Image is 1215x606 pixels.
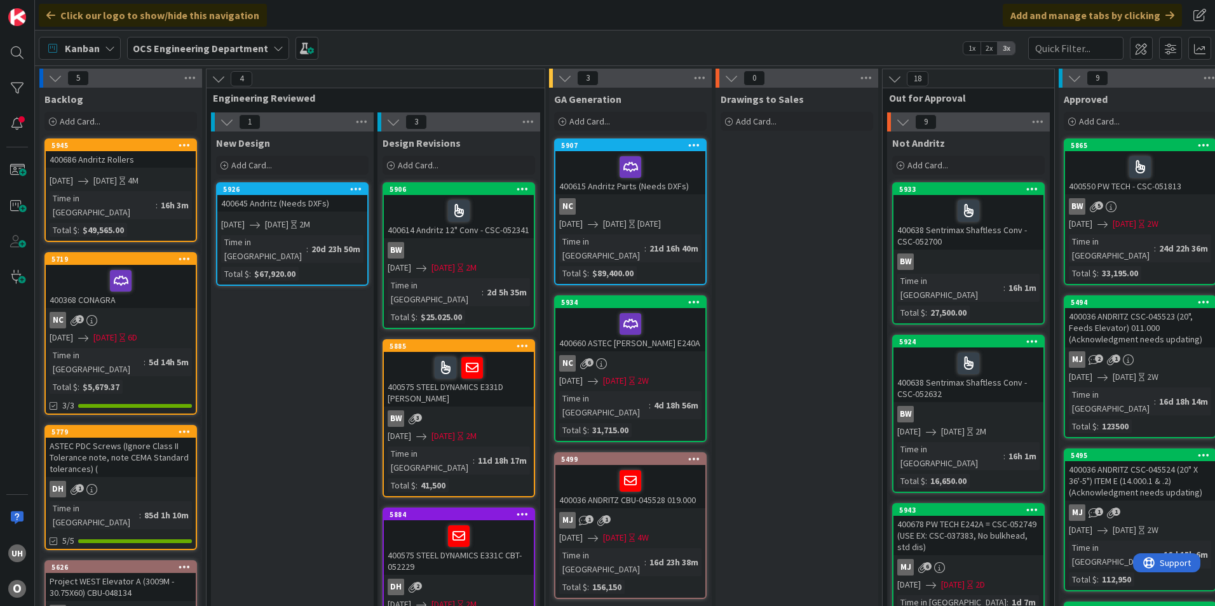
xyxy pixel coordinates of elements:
span: 9 [1087,71,1108,86]
span: 1 [1112,508,1120,516]
div: Project WEST Elevator A (3009M - 30.75X60) CBU-048134 [46,573,196,601]
div: Click our logo to show/hide this navigation [39,4,267,27]
span: : [644,241,646,255]
span: [DATE] [897,578,921,591]
div: 5934400660 ASTEC [PERSON_NAME] E240A [555,297,705,351]
b: OCS Engineering Department [133,42,268,55]
span: [DATE] [93,331,117,344]
span: : [1003,281,1005,295]
span: Engineering Reviewed [213,91,529,104]
span: : [473,454,475,468]
span: Support [27,2,58,17]
span: Drawings to Sales [721,93,804,105]
span: 1 [76,484,84,492]
div: NC [46,312,196,328]
input: Quick Filter... [1028,37,1123,60]
div: 24d 22h 36m [1156,241,1211,255]
div: Time in [GEOGRAPHIC_DATA] [1069,387,1154,415]
div: 31,715.00 [589,423,632,437]
span: : [1154,241,1156,255]
div: 123500 [1099,419,1132,433]
span: [DATE] [1113,370,1136,384]
div: 5499 [555,454,705,465]
div: Total $ [221,267,249,281]
div: 5907400615 Andritz Parts (Needs DXFs) [555,140,705,194]
div: Total $ [559,580,587,594]
div: uh [8,544,26,562]
div: BW [1069,198,1085,215]
div: 5626 [46,562,196,573]
div: 5924 [893,336,1043,347]
span: Add Card... [231,159,272,171]
div: DH [388,579,404,595]
div: 5943 [893,504,1043,516]
div: NC [555,355,705,372]
div: $89,400.00 [589,266,637,280]
div: 2W [1147,370,1158,384]
div: 4d 18h 56m [651,398,702,412]
div: NC [50,312,66,328]
div: MJ [1065,351,1215,368]
div: 5926 [217,184,367,195]
div: 5906 [384,184,534,195]
div: BW [388,242,404,259]
div: 2M [299,218,310,231]
span: : [1003,449,1005,463]
span: [DATE] [603,217,627,231]
span: 2x [981,42,998,55]
span: [DATE] [1069,523,1092,537]
span: [DATE] [603,374,627,387]
div: Total $ [1069,572,1097,586]
div: 5494 [1071,298,1215,307]
div: 5494400036 ANDRITZ CSC-045523 (20", Feeds Elevator) 011.000 (Acknowledgment needs updating) [1065,297,1215,347]
span: 5 [67,71,89,86]
div: 5907 [555,140,705,151]
span: Not Andritz [892,137,945,149]
span: [DATE] [388,261,411,274]
span: : [1154,394,1156,408]
div: 5885 [384,340,534,352]
div: 2d 5h 35m [484,285,530,299]
span: 1 [585,515,594,523]
div: 5779ASTEC PDC Screws (Ignore Class II Tolerance note, note CEMA Standard tolerances) ( [46,426,196,477]
div: 16h 1m [1005,281,1040,295]
span: [DATE] [93,174,117,187]
span: [DATE] [388,429,411,443]
div: 5926 [223,185,367,194]
div: 5924 [899,337,1043,346]
span: Backlog [44,93,83,105]
div: Time in [GEOGRAPHIC_DATA] [221,235,306,263]
span: [DATE] [431,429,455,443]
div: 5934 [561,298,705,307]
div: MJ [1065,504,1215,521]
div: BW [384,242,534,259]
span: : [416,478,417,492]
span: [DATE] [1069,217,1092,231]
div: 2M [975,425,986,438]
div: MJ [1069,351,1085,368]
div: DH [46,481,196,497]
span: : [306,242,308,256]
div: 16h 3m [158,198,192,212]
div: $49,565.00 [79,223,127,237]
span: 1 [239,114,261,130]
span: : [1097,266,1099,280]
span: Add Card... [907,159,948,171]
div: NC [559,198,576,215]
span: [DATE] [897,425,921,438]
div: Total $ [897,474,925,488]
div: Time in [GEOGRAPHIC_DATA] [50,348,144,376]
div: 5495400036 ANDRITZ CSC-045524 (20" X 36'-5") ITEM E (14.000.1 & .2) (Acknowledgment needs updating) [1065,450,1215,501]
div: BW [388,410,404,427]
div: BW [897,406,914,422]
span: : [78,380,79,394]
div: 85d 1h 10m [141,508,192,522]
div: 41,500 [417,478,449,492]
span: : [1097,419,1099,433]
div: 16d 15h 6m [1160,548,1211,562]
div: Time in [GEOGRAPHIC_DATA] [1069,541,1158,569]
div: Time in [GEOGRAPHIC_DATA] [559,234,644,262]
span: Kanban [65,41,100,56]
div: NC [555,198,705,215]
span: : [587,423,589,437]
